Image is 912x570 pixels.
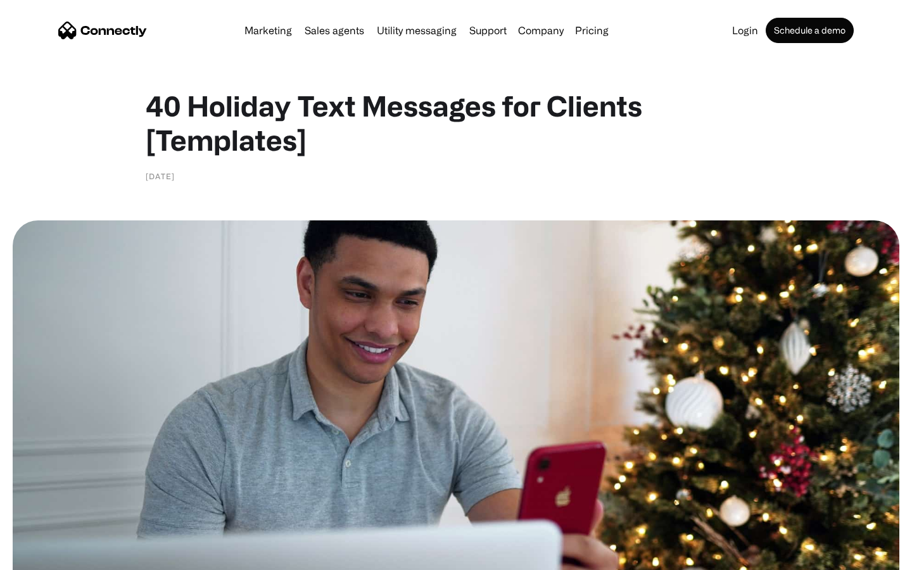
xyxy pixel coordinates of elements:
aside: Language selected: English [13,548,76,566]
div: Company [518,22,564,39]
a: Pricing [570,25,614,35]
a: Login [727,25,763,35]
a: Marketing [239,25,297,35]
div: [DATE] [146,170,175,182]
a: Sales agents [300,25,369,35]
div: Company [514,22,567,39]
a: home [58,21,147,40]
a: Utility messaging [372,25,462,35]
a: Schedule a demo [766,18,854,43]
ul: Language list [25,548,76,566]
h1: 40 Holiday Text Messages for Clients [Templates] [146,89,766,157]
a: Support [464,25,512,35]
